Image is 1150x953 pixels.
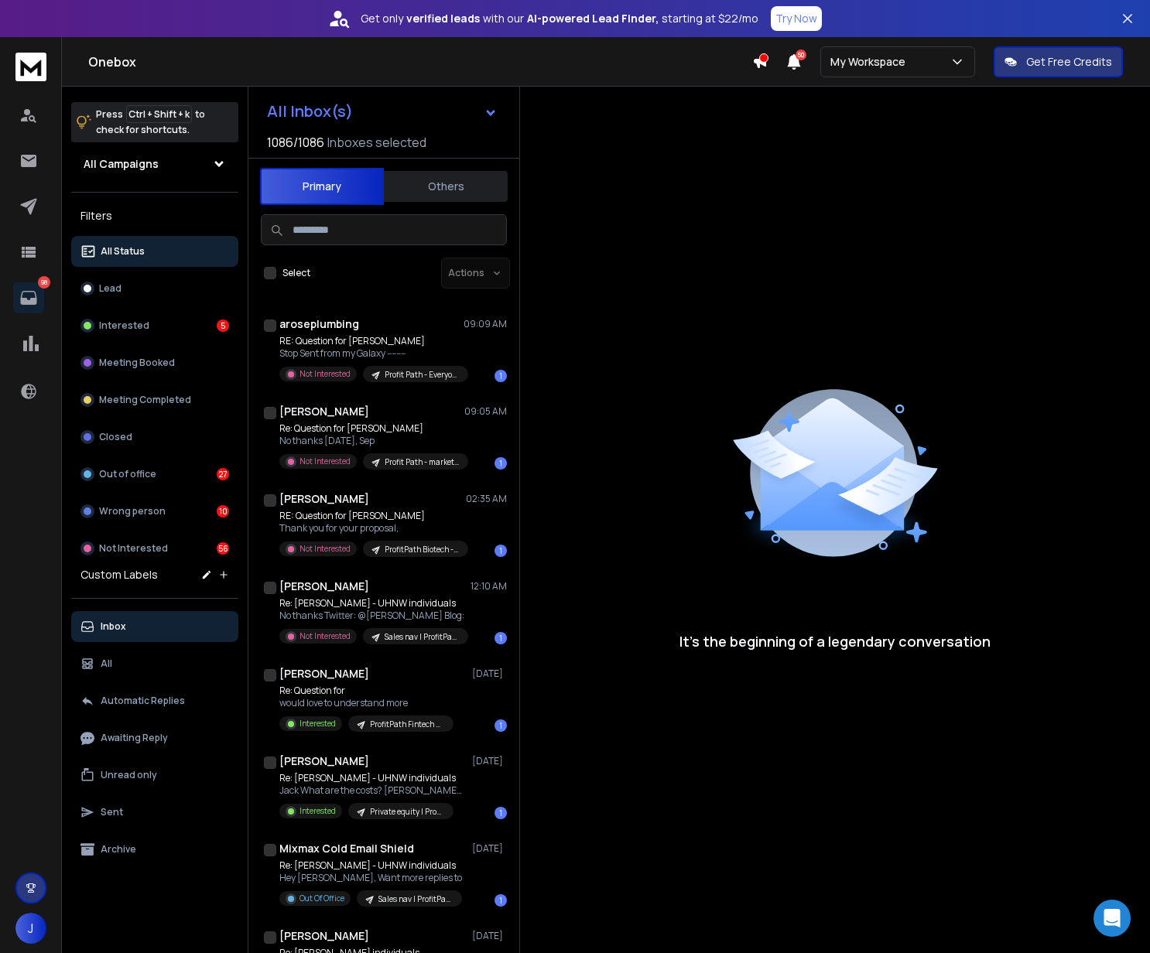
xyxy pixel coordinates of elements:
[378,893,453,905] p: Sales nav | ProfitPath 100K HNW Individuals offer
[299,456,351,467] p: Not Interested
[471,580,507,593] p: 12:10 AM
[71,685,238,716] button: Automatic Replies
[495,457,507,470] div: 1
[472,668,507,680] p: [DATE]
[101,769,157,781] p: Unread only
[385,544,459,555] p: ProfitPath Biotech - relaunch
[71,760,238,791] button: Unread only
[495,894,507,907] div: 1
[527,11,659,26] strong: AI-powered Lead Finder,
[80,567,158,582] h3: Custom Labels
[279,435,465,447] p: No thanks [DATE], Sep
[327,133,426,152] h3: Inboxes selected
[279,772,465,784] p: Re: [PERSON_NAME] - UHNW individuals
[370,719,444,730] p: ProfitPath Fintech pitchbook (Financing clone)
[13,282,44,313] a: 98
[495,545,507,557] div: 1
[279,859,462,872] p: Re: [PERSON_NAME] - UHNW individuals
[466,493,507,505] p: 02:35 AM
[279,316,359,332] h1: aroseplumbing
[101,806,123,818] p: Sent
[279,579,369,594] h1: [PERSON_NAME]
[217,468,229,480] div: 27
[99,319,149,332] p: Interested
[370,806,444,818] p: Private equity | ProfitPath 100K HNW Individuals offer
[279,697,453,709] p: would love to understand more
[472,842,507,855] p: [DATE]
[255,96,510,127] button: All Inbox(s)
[101,245,145,258] p: All Status
[299,630,351,642] p: Not Interested
[101,620,126,633] p: Inbox
[279,597,465,610] p: Re: [PERSON_NAME] - UHNW individuals
[71,797,238,828] button: Sent
[495,632,507,644] div: 1
[279,347,465,360] p: Stop Sent from my Galaxy --------
[299,718,336,729] p: Interested
[71,496,238,527] button: Wrong person10
[472,755,507,767] p: [DATE]
[771,6,822,31] button: Try Now
[126,105,192,123] span: Ctrl + Shift + k
[279,610,465,622] p: No thanks Twitter: @[PERSON_NAME] Blog:
[830,54,912,70] p: My Workspace
[71,611,238,642] button: Inbox
[71,347,238,378] button: Meeting Booked
[385,369,459,381] p: Profit Path - Everyone - ICP Campaign
[495,370,507,382] div: 1
[88,53,752,71] h1: Onebox
[71,722,238,753] button: Awaiting Reply
[217,542,229,555] div: 56
[384,169,508,203] button: Others
[71,236,238,267] button: All Status
[15,913,46,944] button: J
[99,431,132,443] p: Closed
[775,11,817,26] p: Try Now
[71,834,238,865] button: Archive
[279,510,465,522] p: RE: Question for [PERSON_NAME]
[71,422,238,453] button: Closed
[99,394,191,406] p: Meeting Completed
[101,732,168,744] p: Awaiting Reply
[385,456,459,468] p: Profit Path - marketing heads with ICP
[464,405,507,418] p: 09:05 AM
[279,422,465,435] p: Re: Question for [PERSON_NAME]
[217,505,229,517] div: 10
[464,318,507,330] p: 09:09 AM
[385,631,459,643] p: Sales nav | ProfitPath 100K HNW Individuals offer
[99,282,122,295] p: Lead
[299,368,351,380] p: Not Interested
[279,404,369,419] h1: [PERSON_NAME]
[99,357,175,369] p: Meeting Booked
[279,753,369,769] h1: [PERSON_NAME]
[15,53,46,81] img: logo
[495,719,507,732] div: 1
[99,542,168,555] p: Not Interested
[101,843,136,856] p: Archive
[38,276,50,289] p: 98
[472,930,507,942] p: [DATE]
[796,50,806,60] span: 50
[71,310,238,341] button: Interested5
[994,46,1123,77] button: Get Free Credits
[71,149,238,179] button: All Campaigns
[71,459,238,490] button: Out of office27
[101,658,112,670] p: All
[299,543,351,555] p: Not Interested
[495,807,507,819] div: 1
[84,156,159,172] h1: All Campaigns
[679,630,991,652] p: It’s the beginning of a legendary conversation
[299,893,344,904] p: Out Of Office
[217,319,229,332] div: 5
[406,11,480,26] strong: verified leads
[279,685,453,697] p: Re: Question for
[267,104,353,119] h1: All Inbox(s)
[279,841,414,856] h1: Mixmax Cold Email Shield
[99,468,156,480] p: Out of office
[279,784,465,797] p: Jack What are the costs? [PERSON_NAME] photo-logo [https://[DOMAIN_NAME]/p/92447]https://[DOMAIN_...
[282,267,310,279] label: Select
[71,384,238,415] button: Meeting Completed
[279,666,369,681] h1: [PERSON_NAME]
[279,872,462,884] p: Hey [PERSON_NAME], Want more replies to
